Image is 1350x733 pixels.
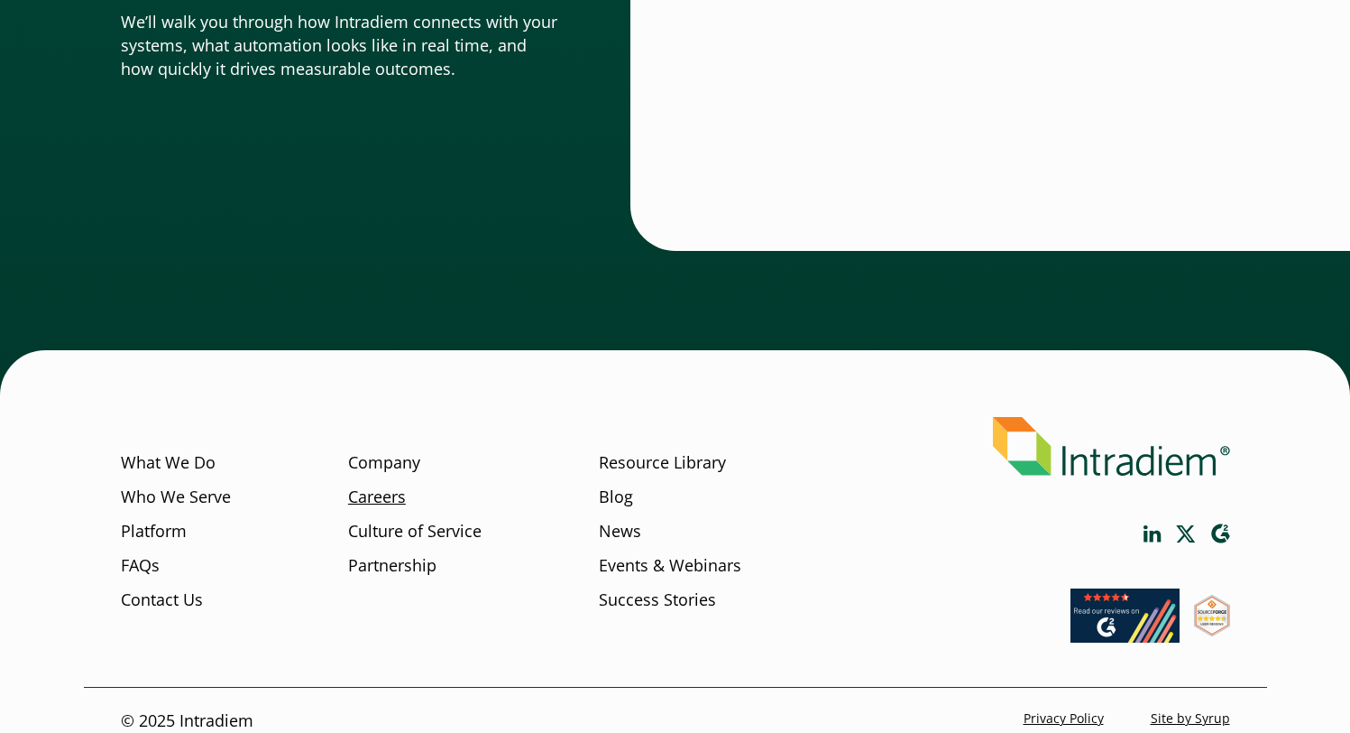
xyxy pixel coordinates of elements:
a: Contact Us [121,589,203,612]
a: What We Do [121,451,216,475]
img: Intradiem [993,417,1230,476]
a: Success Stories [599,589,716,612]
a: Culture of Service [348,520,482,543]
a: Platform [121,520,187,543]
a: Link opens in a new window [1143,525,1162,543]
a: Blog [599,486,633,509]
a: Resource Library [599,451,726,475]
a: Privacy Policy [1024,710,1104,728]
a: Who We Serve [121,486,231,509]
a: Site by Syrup [1151,710,1230,728]
a: FAQs [121,554,160,578]
a: Link opens in a new window [1210,524,1230,544]
img: SourceForge User Reviews [1194,595,1230,636]
img: Read our reviews on G2 [1070,589,1180,643]
a: Link opens in a new window [1176,525,1196,543]
a: Link opens in a new window [1070,626,1180,647]
a: News [599,520,641,543]
a: Events & Webinars [599,554,741,578]
a: Link opens in a new window [1194,619,1230,641]
a: Partnership [348,554,436,578]
a: Careers [348,486,406,509]
p: We’ll walk you through how Intradiem connects with your systems, what automation looks like in re... [121,11,558,81]
a: Company [348,451,420,475]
